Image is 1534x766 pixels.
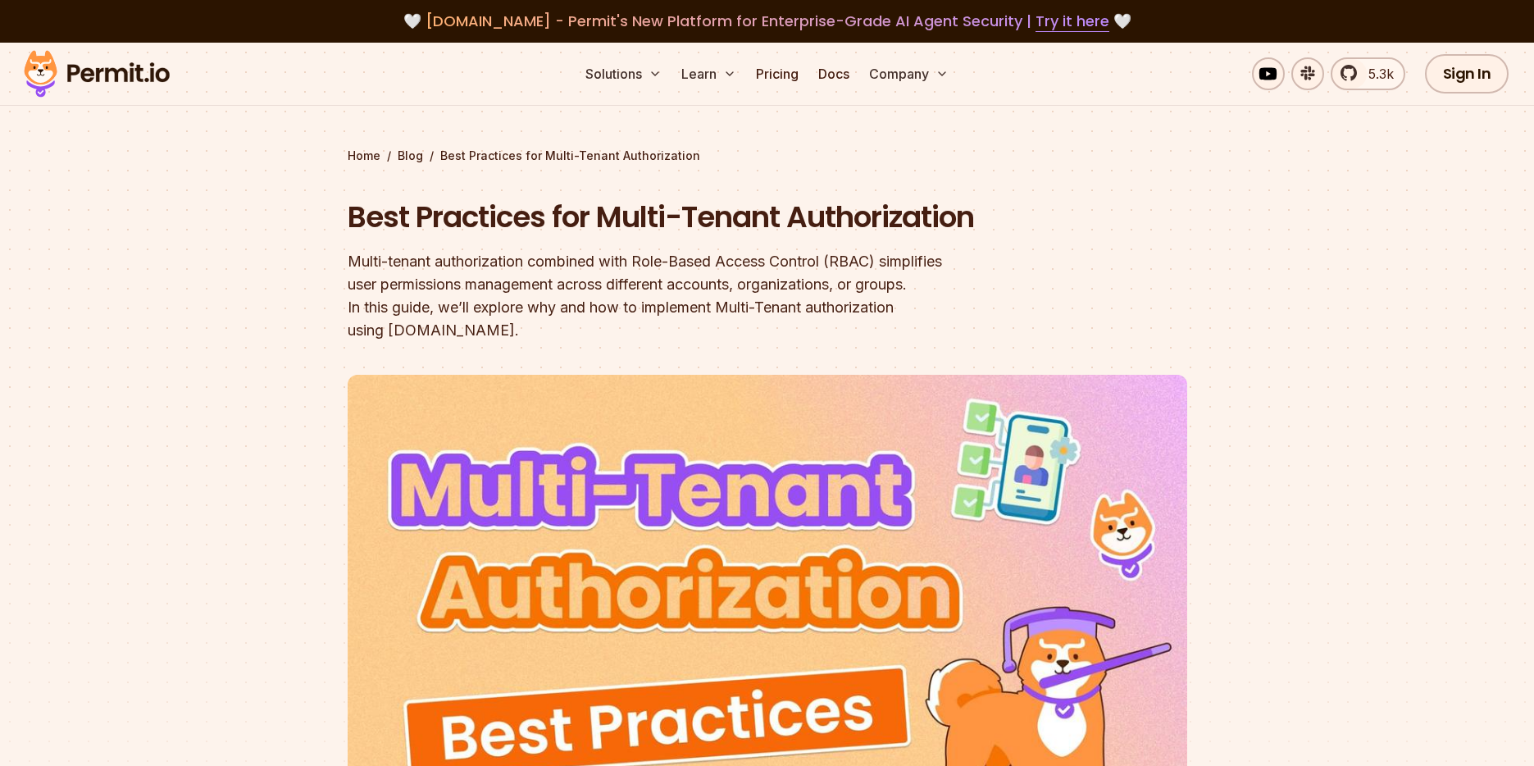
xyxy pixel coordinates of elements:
[348,250,977,342] div: Multi-tenant authorization combined with Role-Based Access Control (RBAC) simplifies user permiss...
[39,10,1495,33] div: 🤍 🤍
[1036,11,1109,32] a: Try it here
[579,57,668,90] button: Solutions
[1331,57,1405,90] a: 5.3k
[426,11,1109,31] span: [DOMAIN_NAME] - Permit's New Platform for Enterprise-Grade AI Agent Security |
[348,148,1187,164] div: / /
[348,197,977,238] h1: Best Practices for Multi-Tenant Authorization
[398,148,423,164] a: Blog
[675,57,743,90] button: Learn
[812,57,856,90] a: Docs
[1425,54,1509,93] a: Sign In
[16,46,177,102] img: Permit logo
[1359,64,1394,84] span: 5.3k
[863,57,955,90] button: Company
[348,148,380,164] a: Home
[749,57,805,90] a: Pricing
